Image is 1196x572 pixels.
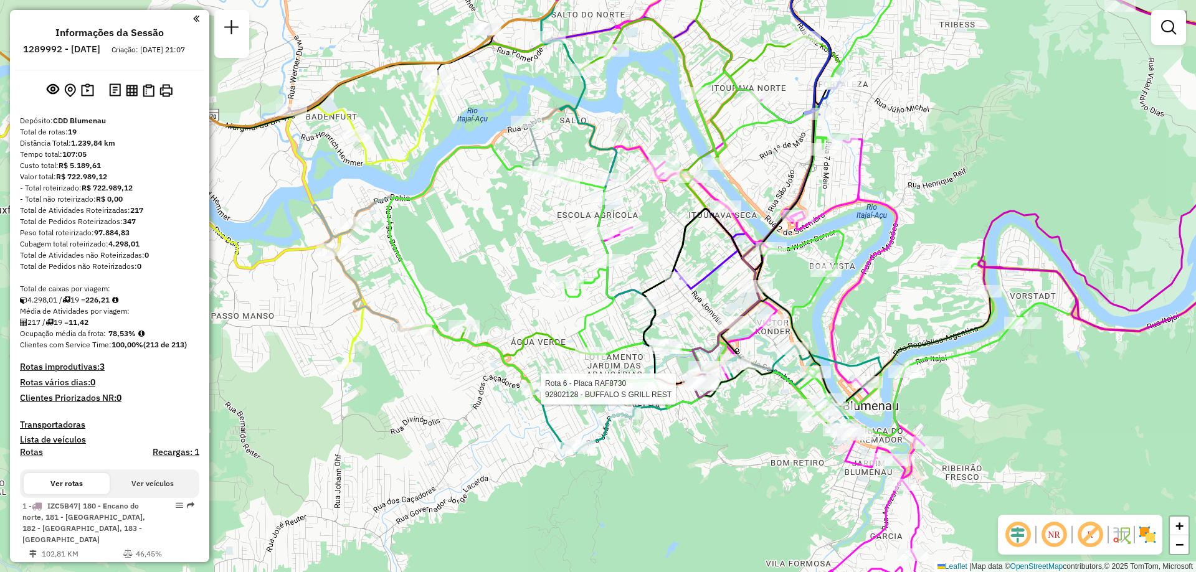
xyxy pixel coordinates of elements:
a: Clique aqui para minimizar o painel [193,11,199,26]
a: Nova sessão e pesquisa [219,15,244,43]
strong: 97.884,83 [94,228,130,237]
em: Rota exportada [187,502,194,509]
h4: Recargas: 1 [153,447,199,457]
strong: 3 [100,361,105,372]
span: Clientes com Service Time: [20,340,112,349]
button: Ver veículos [110,473,196,494]
div: Criação: [DATE] 21:07 [107,44,190,55]
em: Média calculada utilizando a maior ocupação (%Peso ou %Cubagem) de cada rota da sessão. Rotas cro... [138,330,145,337]
span: Ocultar deslocamento [1003,520,1033,550]
button: Ver rotas [24,473,110,494]
a: Zoom out [1170,535,1189,554]
strong: 4.298,01 [108,239,140,248]
div: Distância Total: [20,138,199,149]
strong: 100,00% [112,340,143,349]
strong: 0 [145,250,149,260]
h4: Rotas improdutivas: [20,362,199,372]
strong: 1.239,84 km [71,138,115,148]
h4: Transportadoras [20,420,199,430]
span: − [1175,537,1184,552]
strong: 11,42 [69,317,88,327]
div: Total de Pedidos Roteirizados: [20,216,199,227]
a: Zoom in [1170,517,1189,535]
strong: 107:05 [62,149,87,159]
span: Ocupação média da frota: [20,329,106,338]
td: 102,81 KM [41,548,123,560]
button: Imprimir Rotas [157,82,175,100]
div: Valor total: [20,171,199,182]
button: Exibir sessão original [44,80,62,100]
div: - Total roteirizado: [20,182,199,194]
strong: 19 [68,127,77,136]
button: Logs desbloquear sessão [107,81,123,100]
span: 1 - [22,501,145,544]
button: Visualizar relatório de Roteirização [123,82,140,98]
a: Leaflet [937,562,967,571]
strong: R$ 0,00 [96,194,123,204]
a: Exibir filtros [1156,15,1181,40]
h4: Informações da Sessão [55,27,164,39]
strong: (213 de 213) [143,340,187,349]
div: Total de rotas: [20,126,199,138]
i: Total de Atividades [20,319,27,326]
i: Meta Caixas/viagem: 216,22 Diferença: 9,99 [112,296,118,304]
div: Total de Pedidos não Roteirizados: [20,261,199,272]
div: Tempo total: [20,149,199,160]
strong: R$ 5.189,61 [59,161,101,170]
div: 217 / 19 = [20,317,199,328]
strong: 0 [116,392,121,403]
h4: Rotas vários dias: [20,377,199,388]
h4: Clientes Priorizados NR: [20,393,199,403]
span: + [1175,518,1184,533]
img: Exibir/Ocultar setores [1137,525,1157,545]
i: Cubagem total roteirizado [20,296,27,304]
i: % de utilização do peso [123,550,133,558]
strong: 78,53% [108,329,136,338]
span: IZC5B47 [47,501,78,510]
i: Total de rotas [62,296,70,304]
i: Total de rotas [45,319,54,326]
a: OpenStreetMap [1010,562,1063,571]
strong: 347 [123,217,136,226]
div: 4.298,01 / 19 = [20,294,199,306]
div: Total de Atividades não Roteirizadas: [20,250,199,261]
td: 46,45% [135,548,194,560]
i: Distância Total [29,550,37,558]
a: Rotas [20,447,43,457]
button: Centralizar mapa no depósito ou ponto de apoio [62,81,78,100]
div: Cubagem total roteirizado: [20,238,199,250]
button: Visualizar Romaneio [140,82,157,100]
div: - Total não roteirizado: [20,194,199,205]
span: Exibir rótulo [1075,520,1105,550]
em: Opções [176,502,183,509]
span: Ocultar NR [1039,520,1069,550]
div: Custo total: [20,160,199,171]
h6: 1289992 - [DATE] [23,44,100,55]
strong: 217 [130,205,143,215]
div: Depósito: [20,115,199,126]
strong: R$ 722.989,12 [82,183,133,192]
strong: R$ 722.989,12 [56,172,107,181]
strong: CDD Blumenau [53,116,106,125]
strong: 0 [137,261,141,271]
div: Map data © contributors,© 2025 TomTom, Microsoft [934,561,1196,572]
div: Total de caixas por viagem: [20,283,199,294]
div: Total de Atividades Roteirizadas: [20,205,199,216]
strong: 0 [90,377,95,388]
img: Fluxo de ruas [1111,525,1131,545]
h4: Lista de veículos [20,434,199,445]
div: Média de Atividades por viagem: [20,306,199,317]
span: | [969,562,971,571]
button: Painel de Sugestão [78,81,97,100]
span: | 180 - Encano do norte, 181 - [GEOGRAPHIC_DATA], 182 - [GEOGRAPHIC_DATA], 183 - [GEOGRAPHIC_DATA] [22,501,145,544]
strong: 226,21 [85,295,110,304]
div: Peso total roteirizado: [20,227,199,238]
